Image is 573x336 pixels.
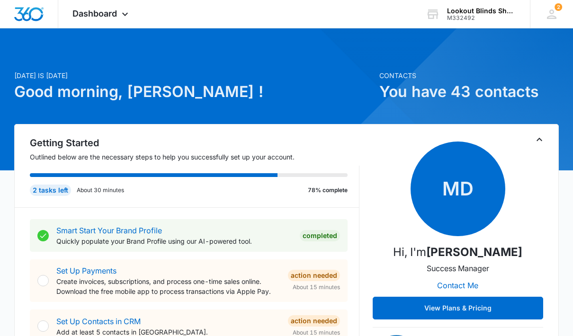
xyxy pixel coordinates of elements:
[14,71,373,80] p: [DATE] is [DATE]
[379,80,559,103] h1: You have 43 contacts
[56,266,116,275] a: Set Up Payments
[300,230,340,241] div: Completed
[555,3,562,11] div: notifications count
[427,263,489,274] p: Success Manager
[373,297,543,319] button: View Plans & Pricing
[56,317,141,326] a: Set Up Contacts in CRM
[56,276,280,296] p: Create invoices, subscriptions, and process one-time sales online. Download the free mobile app t...
[428,274,488,297] button: Contact Me
[14,80,373,103] h1: Good morning, [PERSON_NAME] !
[72,9,117,18] span: Dashboard
[288,270,340,281] div: Action Needed
[30,185,71,196] div: 2 tasks left
[77,186,124,195] p: About 30 minutes
[534,134,545,145] button: Toggle Collapse
[426,245,522,259] strong: [PERSON_NAME]
[30,136,359,150] h2: Getting Started
[447,7,516,15] div: account name
[393,244,522,261] p: Hi, I'm
[308,186,348,195] p: 78% complete
[56,226,162,235] a: Smart Start Your Brand Profile
[411,141,505,236] span: MD
[293,283,340,292] span: About 15 minutes
[56,236,292,246] p: Quickly populate your Brand Profile using our AI-powered tool.
[379,71,559,80] p: Contacts
[555,3,562,11] span: 2
[447,15,516,21] div: account id
[288,315,340,327] div: Action Needed
[30,152,359,162] p: Outlined below are the necessary steps to help you successfully set up your account.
